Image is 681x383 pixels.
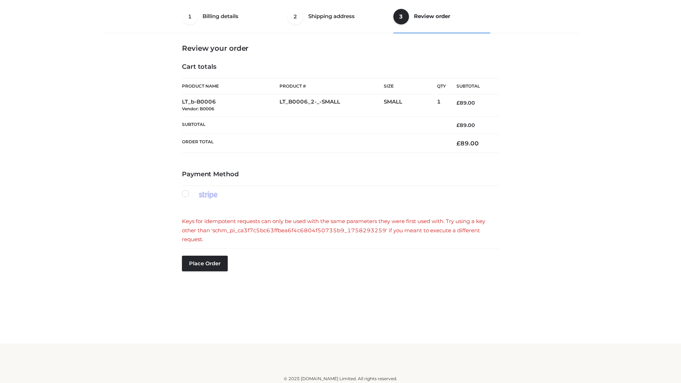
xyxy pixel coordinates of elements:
th: Product Name [182,78,279,94]
span: £ [456,140,460,147]
td: LT_b-B0006 [182,94,279,117]
bdi: 89.00 [456,140,479,147]
th: Size [384,78,433,94]
small: Vendor: B0006 [182,106,214,111]
h4: Payment Method [182,171,499,178]
td: 1 [437,94,446,117]
th: Subtotal [182,116,446,134]
th: Subtotal [446,78,499,94]
bdi: 89.00 [456,100,475,106]
div: © 2025 [DOMAIN_NAME] Limited. All rights reserved. [105,375,576,382]
span: £ [456,122,460,128]
bdi: 89.00 [456,122,475,128]
th: Product # [279,78,384,94]
th: Order Total [182,134,446,153]
div: Keys for idempotent requests can only be used with the same parameters they were first used with.... [182,217,499,244]
span: £ [456,100,460,106]
th: Qty [437,78,446,94]
button: Place order [182,256,228,271]
h3: Review your order [182,44,499,52]
h4: Cart totals [182,63,499,71]
td: SMALL [384,94,437,117]
td: LT_B0006_2-_-SMALL [279,94,384,117]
